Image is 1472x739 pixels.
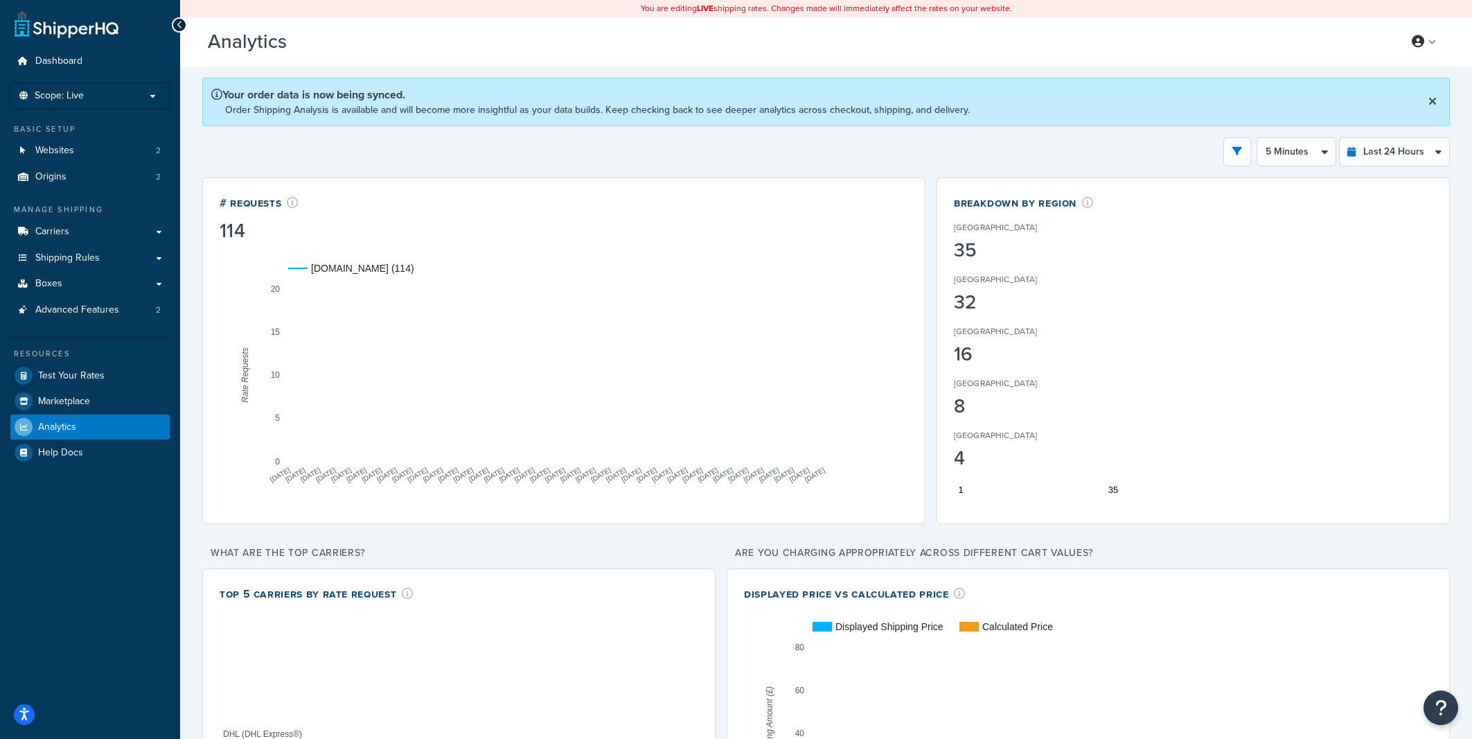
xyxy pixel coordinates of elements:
text: 35 [1108,485,1118,495]
h3: Analytics [208,31,1381,53]
text: [DATE] [452,466,475,483]
text: [DATE] [314,466,337,483]
text: [DATE] [773,466,796,483]
text: [DATE] [269,466,292,483]
div: Top 5 Carriers by Rate Request [220,586,414,602]
text: [DATE] [650,466,673,483]
div: Manage Shipping [10,204,170,216]
p: [GEOGRAPHIC_DATA] [954,221,1037,234]
span: 2 [156,171,161,183]
b: LIVE [697,2,713,15]
li: Websites [10,138,170,164]
a: Websites2 [10,138,170,164]
li: Origins [10,164,170,190]
a: Test Your Rates [10,363,170,388]
div: # Requests [220,195,299,211]
a: Marketplace [10,389,170,414]
text: [DATE] [375,466,398,483]
text: [DATE] [666,466,689,483]
span: 2 [156,304,161,316]
text: [DATE] [605,466,628,483]
li: Advanced Features [10,297,170,323]
svg: A chart. [954,240,1433,503]
text: [DATE] [559,466,582,483]
span: Carriers [35,226,69,238]
text: 80 [795,642,805,652]
span: Dashboard [35,55,82,67]
text: 0 [275,456,280,466]
a: Boxes [10,271,170,297]
text: [DATE] [589,466,612,483]
text: [DATE] [436,466,459,483]
div: Basic Setup [10,123,170,135]
text: 10 [271,370,281,380]
div: 8 [954,397,1080,416]
div: 114 [220,221,299,241]
text: [DATE] [406,466,429,483]
text: [DATE] [483,466,506,483]
span: Help Docs [38,447,83,459]
text: [DATE] [284,466,307,483]
span: Shipping Rules [35,252,100,264]
text: Displayed Shipping Price [835,621,943,632]
text: [DATE] [421,466,444,483]
text: 15 [271,327,281,337]
span: Marketplace [38,396,90,408]
p: Your order data is now being synced. [211,87,970,103]
span: Websites [35,145,74,157]
text: [DATE] [529,466,551,483]
span: Advanced Features [35,304,119,316]
text: 5 [275,413,280,423]
div: 4 [954,449,1080,468]
text: [DATE] [345,466,368,483]
text: [DATE] [727,466,750,483]
text: 1 [958,485,963,495]
text: [DATE] [498,466,521,483]
a: Analytics [10,415,170,440]
text: [DOMAIN_NAME] (114) [311,263,414,274]
button: open filter drawer [1223,137,1251,166]
div: 35 [954,241,1080,260]
span: Analytics [38,421,76,433]
text: DHL (DHL Express®) [223,729,302,738]
div: Displayed Price vs Calculated Price [744,586,966,602]
text: Calculated Price [982,621,1053,632]
p: What are the top carriers? [202,544,716,563]
text: [DATE] [391,466,414,483]
text: [DATE] [711,466,734,483]
text: [DATE] [743,466,765,483]
div: 32 [954,293,1080,312]
span: Test Your Rates [38,370,105,382]
p: [GEOGRAPHIC_DATA] [954,429,1037,442]
div: 16 [954,345,1080,364]
a: Help Docs [10,440,170,465]
text: [DATE] [468,466,490,483]
div: A chart. [220,243,908,507]
text: [DATE] [299,466,322,483]
text: [DATE] [620,466,643,483]
p: [GEOGRAPHIC_DATA] [954,273,1037,286]
text: 20 [271,284,281,293]
a: Origins2 [10,164,170,190]
p: Are you charging appropriately across different cart values? [727,544,1450,563]
text: [DATE] [804,466,826,483]
li: Carriers [10,219,170,245]
text: [DATE] [635,466,658,483]
a: Shipping Rules [10,245,170,271]
span: Beta [290,36,337,52]
text: [DATE] [758,466,781,483]
text: 60 [795,686,805,695]
a: Dashboard [10,49,170,74]
span: Origins [35,171,66,183]
span: Boxes [35,278,62,290]
span: 2 [156,145,161,157]
p: Order Shipping Analysis is available and will become more insightful as your data builds. Keep ch... [225,103,970,117]
text: [DATE] [696,466,719,483]
div: Resources [10,348,170,360]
